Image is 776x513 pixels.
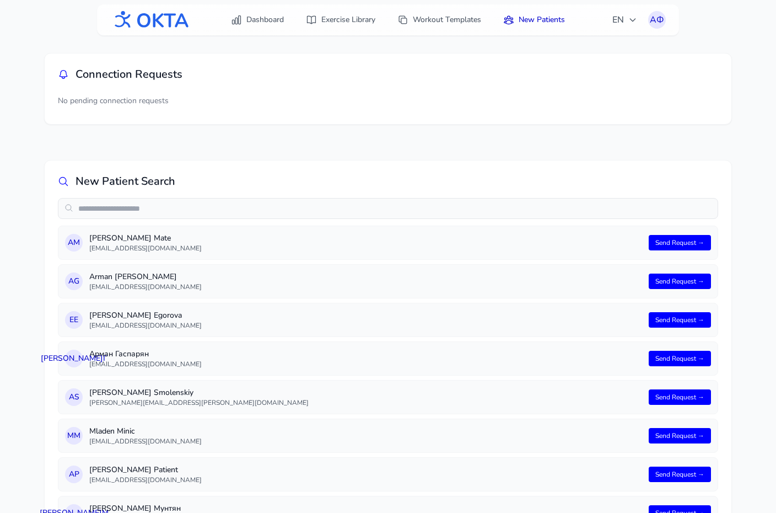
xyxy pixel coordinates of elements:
h2: Connection Requests [76,67,182,82]
span: A P [69,469,79,480]
button: Send Request → [649,274,711,289]
button: Send Request → [649,428,711,443]
button: Send Request → [649,467,711,482]
a: Dashboard [224,10,290,30]
img: OKTA logo [110,6,190,34]
a: Exercise Library [299,10,382,30]
p: [EMAIL_ADDRESS][DOMAIN_NAME] [89,437,642,446]
span: M M [67,430,80,441]
p: [PERSON_NAME] Patient [89,464,642,475]
span: A G [68,276,79,287]
button: Send Request → [649,312,711,328]
p: [EMAIL_ADDRESS][DOMAIN_NAME] [89,360,642,368]
p: [PERSON_NAME] Smolenskiy [89,387,642,398]
span: EN [612,13,637,26]
p: [PERSON_NAME][EMAIL_ADDRESS][PERSON_NAME][DOMAIN_NAME] [89,398,642,407]
p: [EMAIL_ADDRESS][DOMAIN_NAME] [89,475,642,484]
h2: New Patient Search [76,174,175,189]
p: No pending connection requests [58,91,718,111]
a: New Patients [497,10,572,30]
p: [EMAIL_ADDRESS][DOMAIN_NAME] [89,282,642,291]
span: E E [69,314,78,325]
button: Send Request → [649,351,711,366]
button: Send Request → [649,235,711,250]
button: EN [606,9,644,31]
p: [PERSON_NAME] Egorova [89,310,642,321]
span: A S [69,392,79,403]
button: Send Request → [649,389,711,405]
button: АФ [648,11,666,29]
p: Arman [PERSON_NAME] [89,271,642,282]
p: [PERSON_NAME] Mate [89,233,642,244]
p: Mladen Minic [89,426,642,437]
p: [EMAIL_ADDRESS][DOMAIN_NAME] [89,244,642,253]
p: [EMAIL_ADDRESS][DOMAIN_NAME] [89,321,642,330]
a: Workout Templates [391,10,488,30]
span: A M [68,237,80,248]
span: [PERSON_NAME] Г [41,353,107,364]
p: Арман Гаспарян [89,349,642,360]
